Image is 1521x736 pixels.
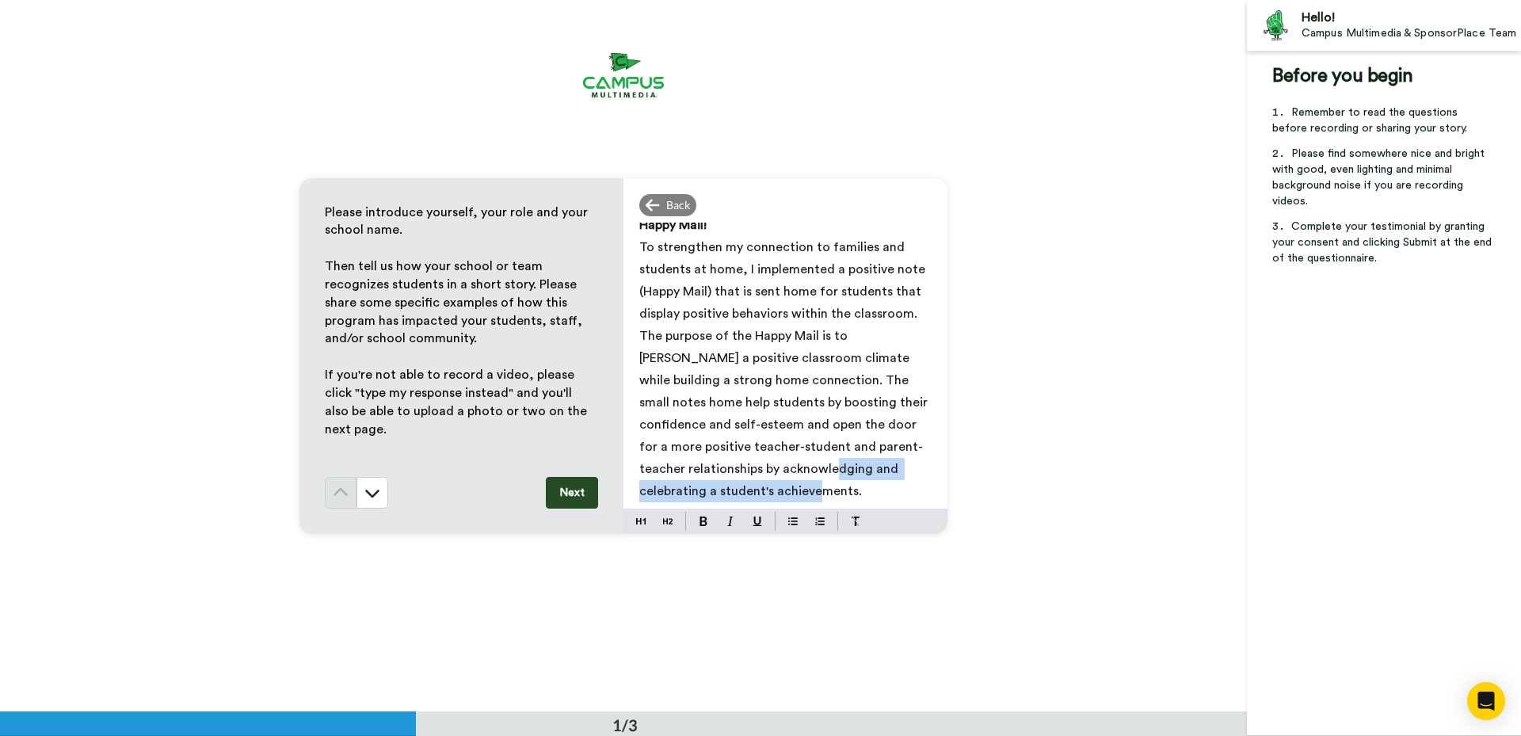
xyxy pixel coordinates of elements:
img: italic-mark.svg [727,517,734,526]
span: If you're not able to record a video, please click "type my response instead" and you'll also be ... [325,368,590,436]
img: clear-format.svg [851,517,860,526]
div: Open Intercom Messenger [1467,682,1505,720]
button: Next [546,477,598,509]
span: Please find somewhere nice and bright with good, even lighting and minimal background noise if yo... [1272,148,1488,207]
span: To strengthen my connection to families and students at home, I implemented a positive note (Happ... [639,241,931,498]
span: Before you begin [1272,67,1412,86]
span: Please introduce yourself, your role and your school name. [325,206,591,237]
div: Hello! [1302,10,1520,25]
img: heading-one-block.svg [636,515,646,528]
div: Back [639,194,696,216]
span: Happy Mail! [639,219,707,231]
img: underline-mark.svg [753,517,762,526]
div: Campus Multimedia & SponsorPlace Team [1302,27,1520,40]
img: heading-two-block.svg [663,515,673,528]
span: Remember to read the questions before recording or sharing your story. [1272,107,1467,134]
img: bulleted-block.svg [788,515,798,528]
div: 1/3 [587,714,663,736]
span: Complete your testimonial by granting your consent and clicking Submit at the end of the question... [1272,221,1495,264]
span: Back [666,197,690,213]
img: bold-mark.svg [700,517,707,526]
img: Profile Image [1256,6,1294,44]
img: numbered-block.svg [815,515,825,528]
span: Then tell us how your school or team recognizes students in a short story. Please share some spec... [325,260,585,345]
